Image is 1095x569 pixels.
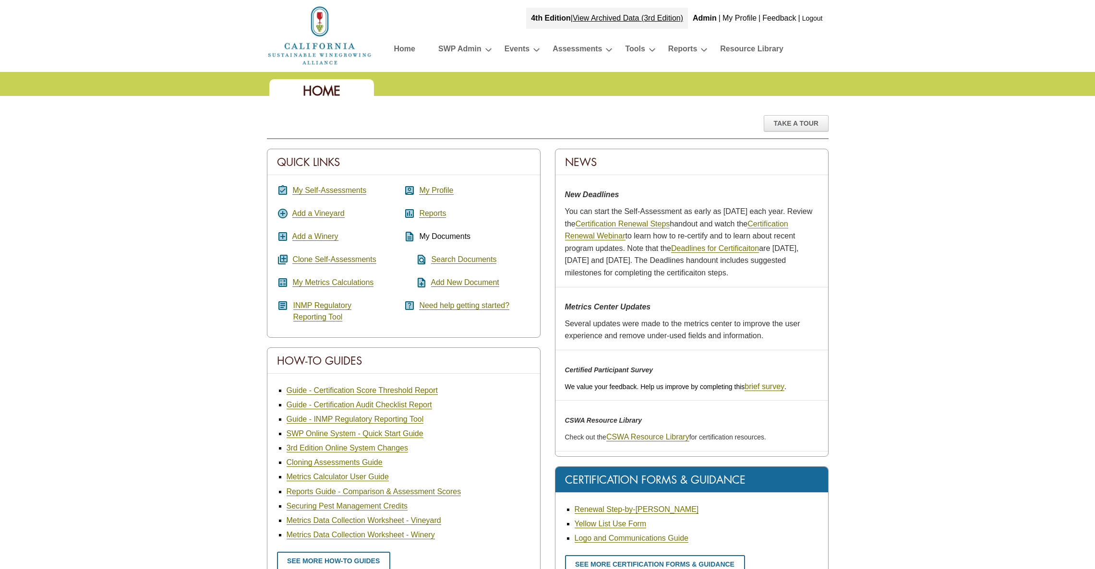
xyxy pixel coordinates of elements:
[419,232,470,240] span: My Documents
[277,208,289,219] i: add_circle
[762,14,796,22] a: Feedback
[404,300,415,311] i: help_center
[277,277,289,288] i: calculate
[267,149,540,175] div: Quick Links
[303,83,340,99] span: Home
[565,205,818,279] p: You can start the Self-Assessment as early as [DATE] each year. Review the handout and watch the ...
[287,415,424,424] a: Guide - INMP Regulatory Reporting Tool
[287,502,408,510] a: Securing Pest Management Credits
[745,382,784,391] a: brief survey
[287,401,432,409] a: Guide - Certification Audit Checklist Report
[575,505,699,514] a: Renewal Step-by-[PERSON_NAME]
[565,320,800,340] span: Several updates were made to the metrics center to improve the user experience and remove under-u...
[287,531,435,539] a: Metrics Data Collection Worksheet - Winery
[431,255,496,264] a: Search Documents
[287,458,383,467] a: Cloning Assessments Guide
[802,14,823,22] a: Logout
[531,14,571,22] strong: 4th Edition
[565,433,766,441] span: Check out the for certification resources.
[287,473,389,481] a: Metrics Calculator User Guide
[419,301,509,310] a: Need help getting started?
[287,487,461,496] a: Reports Guide - Comparison & Assessment Scores
[404,185,415,196] i: account_box
[431,278,499,287] a: Add New Document
[394,42,415,59] a: Home
[277,231,289,242] i: add_box
[718,8,722,29] div: |
[575,534,688,543] a: Logo and Communications Guide
[267,5,373,66] img: logo_cswa2x.png
[693,14,717,22] b: Admin
[722,14,757,22] a: My Profile
[526,8,688,29] div: |
[292,278,373,287] a: My Metrics Calculations
[419,186,453,195] a: My Profile
[287,444,408,452] a: 3rd Edition Online System Changes
[671,244,759,253] a: Deadlines for Certificaiton
[555,467,828,493] div: Certification Forms & Guidance
[575,520,647,528] a: Yellow List Use Form
[277,300,289,311] i: article
[505,42,529,59] a: Events
[277,254,289,265] i: queue
[292,186,366,195] a: My Self-Assessments
[565,190,619,199] strong: New Deadlines
[292,255,376,264] a: Clone Self-Assessments
[292,209,345,218] a: Add a Vineyard
[758,8,761,29] div: |
[287,516,441,525] a: Metrics Data Collection Worksheet - Vineyard
[606,433,689,441] a: CSWA Resource Library
[267,348,540,374] div: How-To Guides
[404,277,427,288] i: note_add
[565,366,653,374] em: Certified Participant Survey
[404,231,415,242] i: description
[267,31,373,39] a: Home
[720,42,783,59] a: Resource Library
[797,8,801,29] div: |
[277,185,289,196] i: assignment_turned_in
[404,254,427,265] i: find_in_page
[287,386,438,395] a: Guide - Certification Score Threshold Report
[573,14,683,22] a: View Archived Data (3rd Edition)
[764,115,829,131] div: Take A Tour
[565,383,786,391] span: We value your feedback. Help us improve by completing this .
[565,416,642,424] em: CSWA Resource Library
[287,429,423,438] a: SWP Online System - Quick Start Guide
[404,208,415,219] i: assessment
[419,209,446,218] a: Reports
[293,301,352,321] a: INMP RegulatoryReporting Tool
[565,303,651,311] strong: Metrics Center Updates
[438,42,481,59] a: SWP Admin
[625,42,645,59] a: Tools
[555,149,828,175] div: News
[292,232,338,241] a: Add a Winery
[668,42,697,59] a: Reports
[553,42,602,59] a: Assessments
[576,220,670,228] a: Certification Renewal Steps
